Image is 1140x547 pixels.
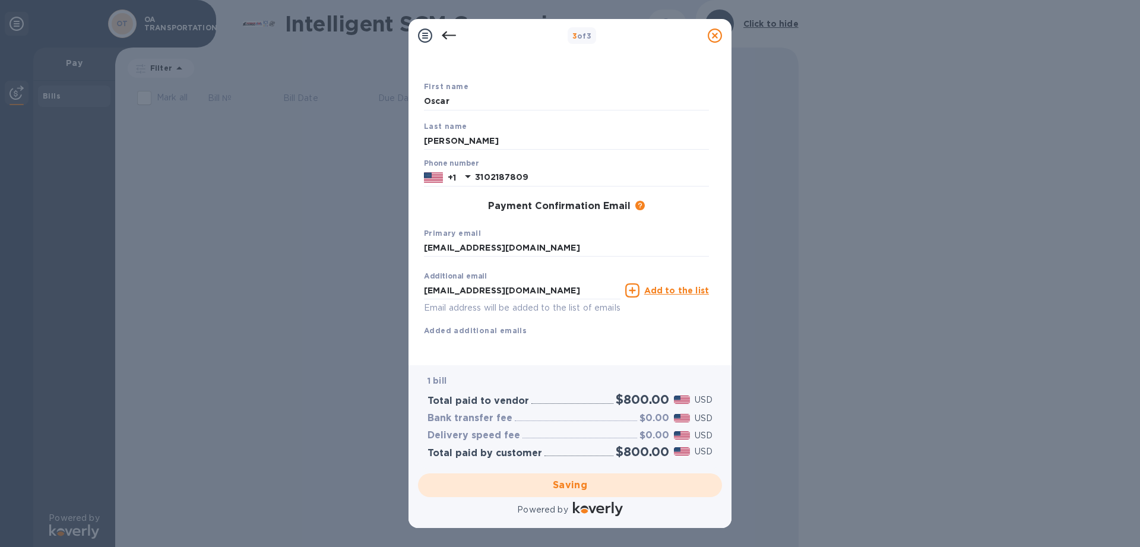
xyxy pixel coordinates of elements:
b: Added additional emails [424,326,527,335]
h3: Bank transfer fee [427,413,512,424]
p: Email address will be added to the list of emails [424,301,620,315]
img: Logo [573,502,623,516]
label: Additional email [424,273,487,280]
h3: Total paid by customer [427,448,542,459]
b: First name [424,82,468,91]
img: USD [674,414,690,422]
h3: Total paid to vendor [427,396,529,407]
p: Powered by [517,504,568,516]
h3: Delivery speed fee [427,430,520,441]
h2: $800.00 [616,444,669,459]
p: USD [695,429,712,442]
h3: Payment Confirmation Email [488,201,631,212]
img: USD [674,447,690,456]
input: Enter your first name [424,93,709,110]
input: Enter your last name [424,132,709,150]
b: Last name [424,122,467,131]
b: 1 bill [427,376,446,385]
span: 3 [572,31,577,40]
p: USD [695,394,712,406]
input: Enter your phone number [475,169,709,186]
h3: $0.00 [639,430,669,441]
u: Add to the list [644,286,709,295]
p: USD [695,445,712,458]
img: USD [674,431,690,440]
img: US [424,171,443,184]
input: Enter your primary name [424,239,709,257]
h2: $800.00 [616,392,669,407]
img: USD [674,396,690,404]
b: of 3 [572,31,592,40]
h3: $0.00 [639,413,669,424]
p: USD [695,412,712,425]
b: Primary email [424,229,481,238]
p: +1 [448,172,456,184]
input: Enter additional email [424,282,620,299]
label: Phone number [424,160,479,167]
